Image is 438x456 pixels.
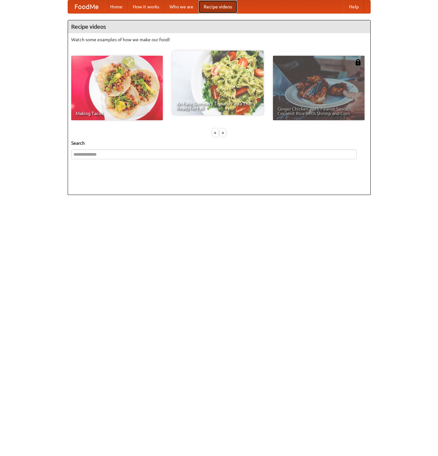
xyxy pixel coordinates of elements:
p: Watch some examples of how we make our food! [71,36,367,43]
span: Making Tacos [76,111,158,116]
img: 483408.png [355,59,361,65]
a: An Easy, Summery Tomato Pasta That's Ready for Fall [172,51,264,115]
a: Making Tacos [71,56,163,120]
a: Recipe videos [199,0,237,13]
a: Help [344,0,364,13]
a: Home [105,0,128,13]
div: « [212,129,218,137]
span: An Easy, Summery Tomato Pasta That's Ready for Fall [177,102,259,111]
a: Who we are [164,0,199,13]
h4: Recipe videos [68,20,370,33]
h5: Search [71,140,367,146]
a: How it works [128,0,164,13]
a: FoodMe [68,0,105,13]
div: » [220,129,226,137]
